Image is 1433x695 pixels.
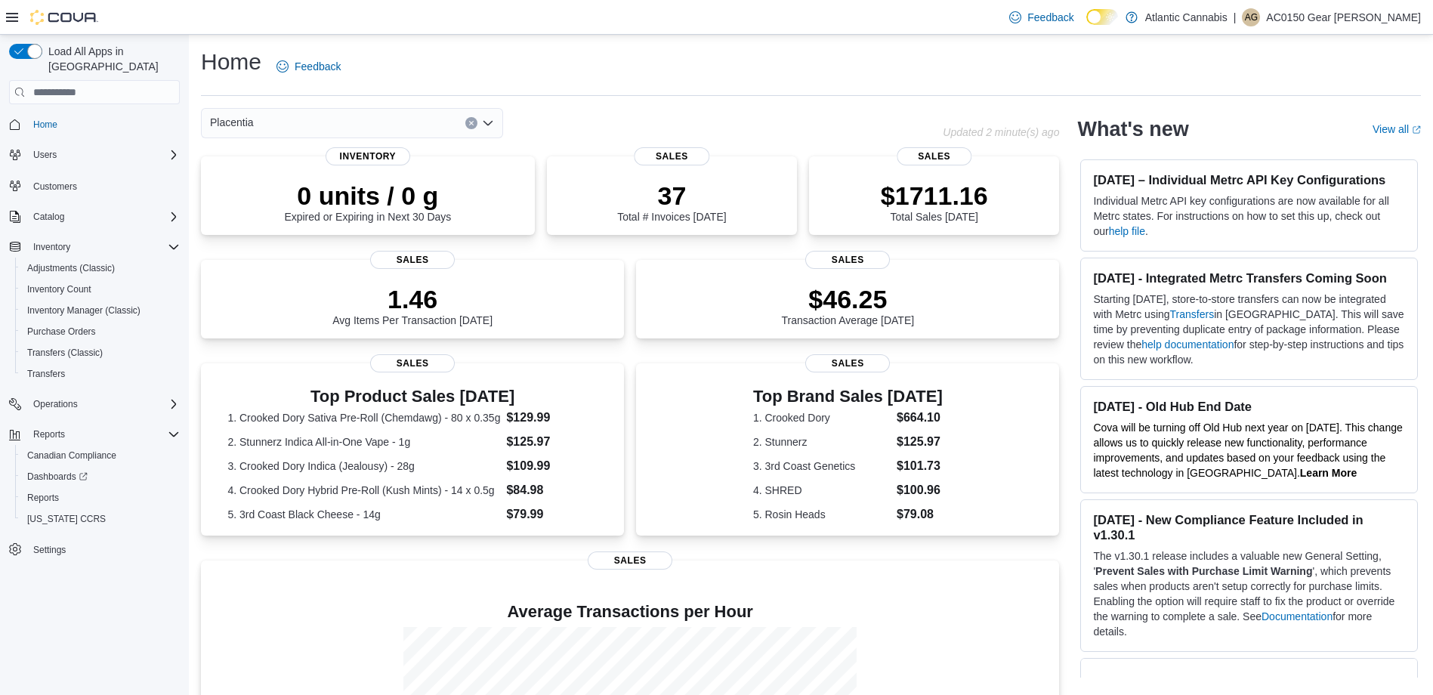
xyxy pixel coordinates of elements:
[1093,193,1405,239] p: Individual Metrc API key configurations are now available for all Metrc states. For instructions ...
[227,459,500,474] dt: 3. Crooked Dory Indica (Jealousy) - 28g
[21,446,180,465] span: Canadian Compliance
[27,146,63,164] button: Users
[227,434,500,449] dt: 2. Stunnerz Indica All-in-One Vape - 1g
[21,280,97,298] a: Inventory Count
[295,59,341,74] span: Feedback
[33,181,77,193] span: Customers
[1109,225,1145,237] a: help file
[1093,172,1405,187] h3: [DATE] – Individual Metrc API Key Configurations
[805,251,890,269] span: Sales
[15,363,186,385] button: Transfers
[3,236,186,258] button: Inventory
[21,344,180,362] span: Transfers (Classic)
[15,279,186,300] button: Inventory Count
[506,481,597,499] dd: $84.98
[15,466,186,487] a: Dashboards
[27,541,72,559] a: Settings
[27,116,63,134] a: Home
[1245,8,1258,26] span: AG
[27,492,59,504] span: Reports
[753,483,891,498] dt: 4. SHRED
[27,115,180,134] span: Home
[21,489,180,507] span: Reports
[1373,123,1421,135] a: View allExternal link
[1141,338,1234,351] a: help documentation
[635,147,709,165] span: Sales
[897,147,971,165] span: Sales
[805,354,890,372] span: Sales
[21,468,180,486] span: Dashboards
[1093,512,1405,542] h3: [DATE] - New Compliance Feature Included in v1.30.1
[753,434,891,449] dt: 2. Stunnerz
[21,468,94,486] a: Dashboards
[15,258,186,279] button: Adjustments (Classic)
[15,445,186,466] button: Canadian Compliance
[1300,467,1357,479] a: Learn More
[21,259,121,277] a: Adjustments (Classic)
[3,175,186,196] button: Customers
[1262,610,1333,622] a: Documentation
[27,471,88,483] span: Dashboards
[27,146,180,164] span: Users
[897,457,943,475] dd: $101.73
[506,457,597,475] dd: $109.99
[753,507,891,522] dt: 5. Rosin Heads
[21,323,102,341] a: Purchase Orders
[27,208,180,226] span: Catalog
[27,513,106,525] span: [US_STATE] CCRS
[1077,117,1188,141] h2: What's new
[227,388,597,406] h3: Top Product Sales [DATE]
[15,342,186,363] button: Transfers (Classic)
[506,409,597,427] dd: $129.99
[21,489,65,507] a: Reports
[33,398,78,410] span: Operations
[27,262,115,274] span: Adjustments (Classic)
[27,449,116,462] span: Canadian Compliance
[33,211,64,223] span: Catalog
[15,508,186,530] button: [US_STATE] CCRS
[227,507,500,522] dt: 5. 3rd Coast Black Cheese - 14g
[33,241,70,253] span: Inventory
[897,481,943,499] dd: $100.96
[1027,10,1073,25] span: Feedback
[201,47,261,77] h1: Home
[33,119,57,131] span: Home
[1086,9,1118,25] input: Dark Mode
[21,301,147,320] a: Inventory Manager (Classic)
[465,117,477,129] button: Clear input
[881,181,988,223] div: Total Sales [DATE]
[3,144,186,165] button: Users
[3,424,186,445] button: Reports
[1086,25,1087,26] span: Dark Mode
[3,539,186,561] button: Settings
[21,446,122,465] a: Canadian Compliance
[3,394,186,415] button: Operations
[897,505,943,524] dd: $79.08
[897,409,943,427] dd: $664.10
[332,284,493,314] p: 1.46
[33,544,66,556] span: Settings
[42,44,180,74] span: Load All Apps in [GEOGRAPHIC_DATA]
[1170,308,1215,320] a: Transfers
[21,259,180,277] span: Adjustments (Classic)
[21,344,109,362] a: Transfers (Classic)
[21,323,180,341] span: Purchase Orders
[21,301,180,320] span: Inventory Manager (Classic)
[326,147,410,165] span: Inventory
[284,181,451,223] div: Expired or Expiring in Next 30 Days
[1093,548,1405,639] p: The v1.30.1 release includes a valuable new General Setting, ' ', which prevents sales when produ...
[753,410,891,425] dt: 1. Crooked Dory
[15,300,186,321] button: Inventory Manager (Classic)
[753,388,943,406] h3: Top Brand Sales [DATE]
[897,433,943,451] dd: $125.97
[27,238,180,256] span: Inventory
[1095,565,1312,577] strong: Prevent Sales with Purchase Limit Warning
[3,113,186,135] button: Home
[27,238,76,256] button: Inventory
[881,181,988,211] p: $1711.16
[27,395,84,413] button: Operations
[21,510,180,528] span: Washington CCRS
[27,540,180,559] span: Settings
[1412,125,1421,134] svg: External link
